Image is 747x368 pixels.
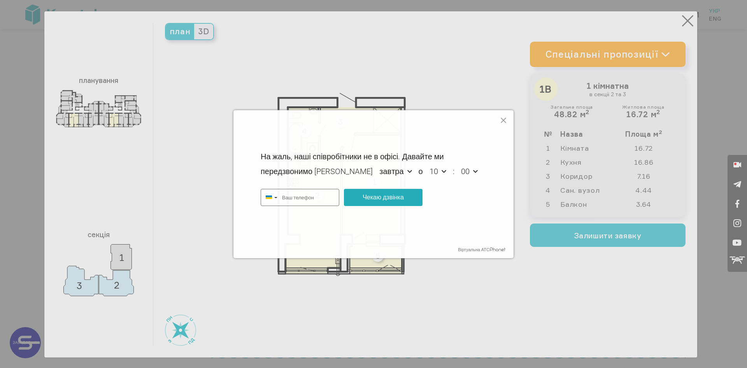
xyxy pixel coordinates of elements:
span: Україна [261,189,277,206]
span: зав­тра [379,167,405,176]
div: На жаль, наші співробітники не в офісі. Давайте ми передзвонимо [PERSON_NAME] о : [261,149,486,179]
span: 10 [430,167,439,176]
button: Чекаю дзвінка [344,189,423,206]
a: Віртуальна АТС [458,247,506,252]
span: 00 [461,167,471,176]
input: Ваш телефон [277,189,339,206]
